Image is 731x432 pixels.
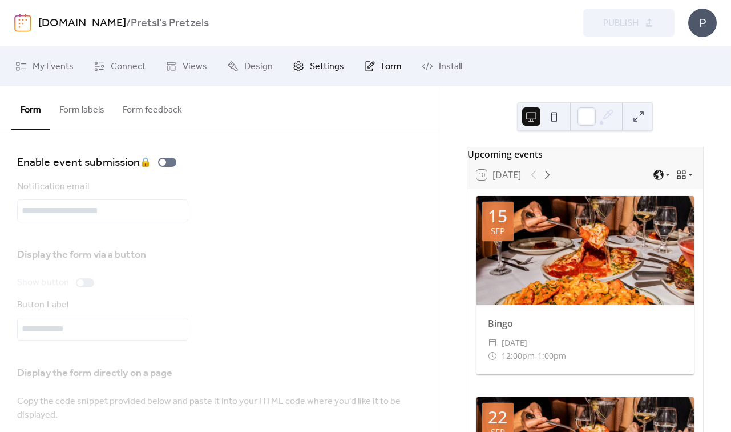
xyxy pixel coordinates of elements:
span: 1:00pm [538,349,566,363]
a: Connect [85,51,154,82]
b: Pretsl's Pretzels [131,13,209,34]
a: Install [413,51,471,82]
a: Views [157,51,216,82]
button: Form feedback [114,86,191,129]
div: 22 [488,409,507,426]
b: / [126,13,131,34]
span: Form [381,60,402,74]
a: Design [219,51,281,82]
div: ​ [488,336,497,350]
a: Settings [284,51,353,82]
span: - [535,349,538,363]
a: Form [356,51,410,82]
div: 15 [488,207,507,225]
span: Install [439,60,462,74]
div: P [688,9,717,37]
span: 12:00pm [502,349,535,363]
a: [DOMAIN_NAME] [38,13,126,34]
div: ​ [488,349,497,363]
span: Design [244,60,273,74]
div: Bingo [476,317,694,330]
div: Sep [491,227,505,235]
img: logo [14,14,31,32]
a: My Events [7,51,82,82]
button: Form [11,86,50,130]
span: Settings [310,60,344,74]
span: Connect [111,60,146,74]
button: Form labels [50,86,114,129]
span: Views [183,60,207,74]
div: Upcoming events [467,147,703,161]
span: [DATE] [502,336,527,350]
span: My Events [33,60,74,74]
